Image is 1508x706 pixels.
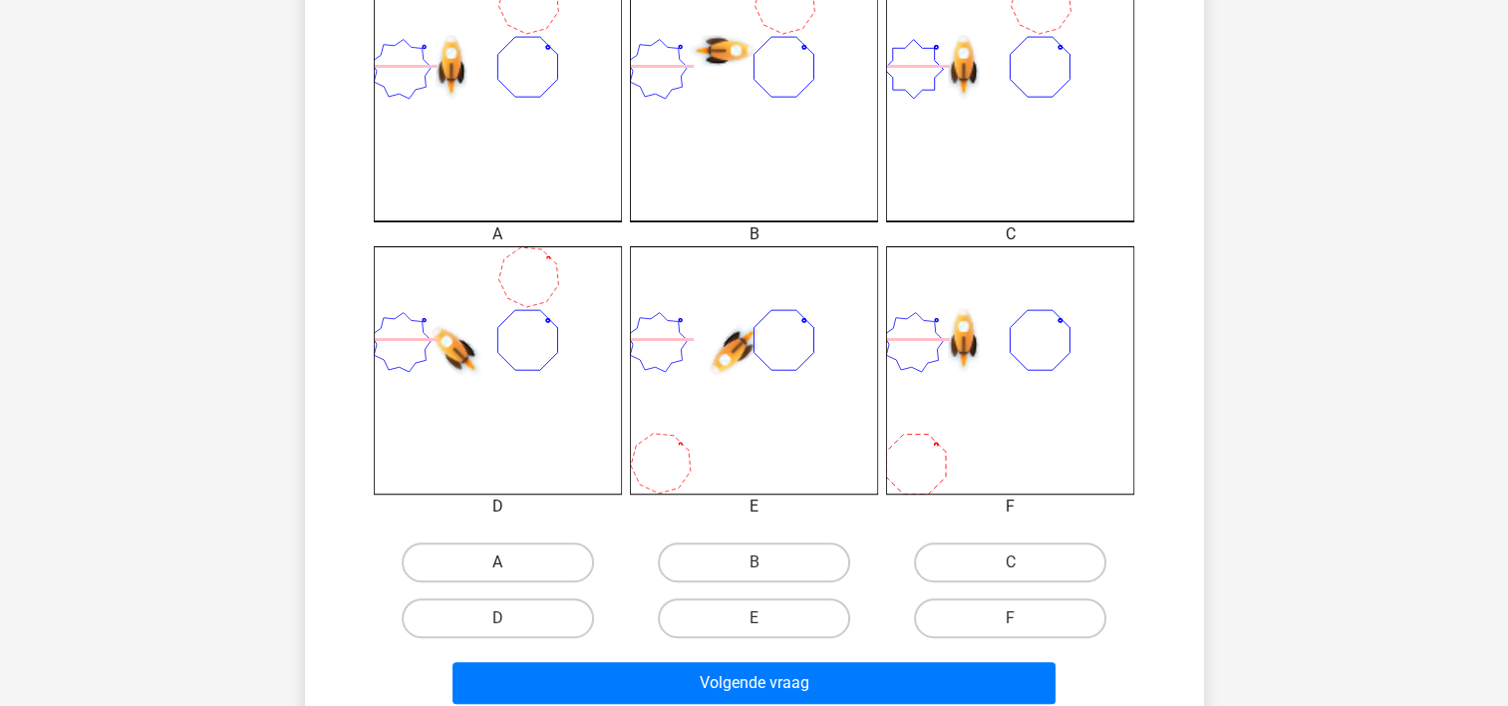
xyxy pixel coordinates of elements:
[914,598,1106,638] label: F
[615,495,893,519] div: E
[452,662,1056,704] button: Volgende vraag
[658,542,850,582] label: B
[914,542,1106,582] label: C
[871,495,1149,519] div: F
[658,598,850,638] label: E
[402,542,594,582] label: A
[615,222,893,246] div: B
[359,222,637,246] div: A
[359,495,637,519] div: D
[871,222,1149,246] div: C
[402,598,594,638] label: D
